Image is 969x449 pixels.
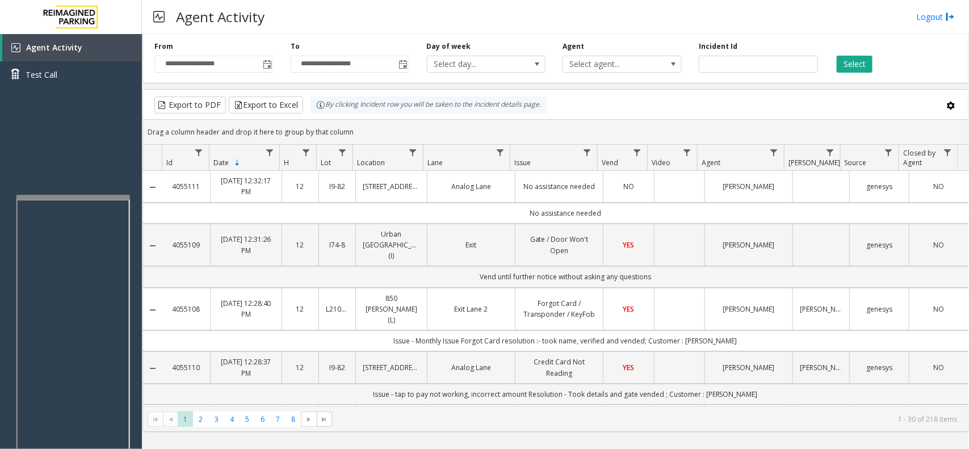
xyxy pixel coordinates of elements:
a: Credit Card Not Reading [522,356,596,378]
span: Go to the last page [317,412,332,427]
a: NO [916,362,962,373]
label: To [291,41,300,52]
a: [DATE] 12:31:26 PM [217,234,275,255]
a: Vend Filter Menu [630,145,645,160]
a: Urban [GEOGRAPHIC_DATA] (I) [363,229,420,262]
h3: Agent Activity [170,3,270,31]
a: Exit Lane 2 [434,304,508,314]
span: Agent Activity [26,42,82,53]
a: NO [610,181,647,192]
span: Toggle popup [261,56,273,72]
span: Date [213,158,229,167]
span: Lot [321,158,331,167]
span: Page 4 [224,412,240,427]
div: Data table [143,145,968,406]
span: Page 2 [193,412,208,427]
td: Vend until further notice without asking any questions [162,266,968,287]
label: Incident Id [699,41,737,52]
span: NO [933,304,944,314]
td: No assistance needed [162,203,968,224]
label: Agent [563,41,584,52]
span: Go to the next page [304,415,313,424]
a: 12 [289,304,312,314]
a: Analog Lane [434,181,508,192]
span: Source [845,158,867,167]
a: Agent Activity [2,34,142,61]
a: Location Filter Menu [405,145,421,160]
span: Lane [427,158,443,167]
a: [PERSON_NAME] [712,240,786,250]
a: [PERSON_NAME] [712,304,786,314]
kendo-pager-info: 1 - 30 of 218 items [339,414,957,424]
a: [STREET_ADDRESS] [363,362,420,373]
a: No assistance needed [522,181,596,192]
a: 4055111 [169,181,203,192]
a: [PERSON_NAME] [800,362,842,373]
a: 4055110 [169,362,203,373]
span: YES [623,363,635,372]
a: YES [610,240,647,250]
a: Closed by Agent Filter Menu [940,145,955,160]
span: Video [652,158,670,167]
a: YES [610,304,647,314]
a: Parker Filter Menu [823,145,838,160]
a: Id Filter Menu [191,145,207,160]
a: NO [916,181,962,192]
span: Issue [515,158,531,167]
a: genesys [857,181,902,192]
div: By clicking Incident row you will be taken to the incident details page. [311,96,547,114]
a: Collapse Details [143,305,162,314]
a: Logout [916,11,955,23]
a: 12 [289,181,312,192]
button: Export to Excel [229,96,303,114]
a: NO [916,240,962,250]
span: NO [933,240,944,250]
label: From [154,41,173,52]
a: Lot Filter Menu [335,145,350,160]
div: Drag a column header and drop it here to group by that column [143,122,968,142]
span: Page 6 [255,412,270,427]
a: Agent Filter Menu [766,145,782,160]
span: YES [623,304,635,314]
a: Collapse Details [143,364,162,373]
img: logout [946,11,955,23]
a: genesys [857,304,902,314]
img: 'icon' [11,43,20,52]
span: Select day... [427,56,522,72]
img: pageIcon [153,3,165,31]
a: I74-8 [326,240,349,250]
span: NO [933,182,944,191]
a: Gate / Door Won't Open [522,234,596,255]
a: [DATE] 12:32:17 PM [217,175,275,197]
a: 12 [289,240,312,250]
a: Analog Lane [434,362,508,373]
span: Agent [702,158,720,167]
a: genesys [857,240,902,250]
span: Page 1 [178,412,193,427]
label: Day of week [427,41,471,52]
a: Issue Filter Menu [580,145,595,160]
span: Go to the next page [301,412,316,427]
span: NO [933,363,944,372]
span: Vend [602,158,618,167]
a: Source Filter Menu [881,145,896,160]
span: Page 3 [209,412,224,427]
span: NO [623,182,634,191]
a: NO [916,304,962,314]
span: Select agent... [563,56,657,72]
a: Lane Filter Menu [492,145,507,160]
a: Exit [434,240,508,250]
a: I9-82 [326,181,349,192]
span: Toggle popup [397,56,409,72]
a: 4055108 [169,304,203,314]
span: H [284,158,290,167]
span: Page 5 [240,412,255,427]
a: [PERSON_NAME] [712,362,786,373]
a: Date Filter Menu [262,145,277,160]
button: Select [837,56,872,73]
a: genesys [857,362,902,373]
a: Collapse Details [143,183,162,192]
a: [DATE] 12:28:40 PM [217,298,275,320]
a: Forgot Card / Transponder / KeyFob [522,298,596,320]
td: Issue - Monthly Issue Forgot Card resolution :- took name, verified and vended; Customer : [PERSO... [162,330,968,351]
